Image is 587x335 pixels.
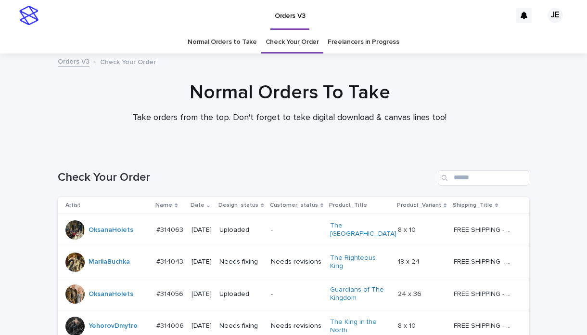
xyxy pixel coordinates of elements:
div: JE [548,8,563,23]
p: 18 x 24 [398,256,421,266]
a: The Righteous King [330,254,390,270]
p: Date [191,200,204,211]
a: Normal Orders to Take [188,31,257,54]
p: Needs revisions [271,322,322,330]
tr: OksanaHolets #314063#314063 [DATE]Uploaded-The [GEOGRAPHIC_DATA] 8 x 108 x 10 FREE SHIPPING - pre... [58,214,529,246]
p: 8 x 10 [398,320,418,330]
p: FREE SHIPPING - preview in 1-2 business days, after your approval delivery will take 5-10 b.d. [454,320,516,330]
p: #314063 [156,224,185,234]
p: Uploaded [219,226,263,234]
p: 8 x 10 [398,224,418,234]
a: Guardians of The Kingdom [330,286,390,302]
p: - [271,290,322,298]
p: - [271,226,322,234]
p: [DATE] [191,258,212,266]
a: Orders V3 [58,55,89,67]
p: Shipping_Title [453,200,493,211]
a: Check Your Order [266,31,319,54]
input: Search [438,170,529,186]
a: The King in the North [330,318,390,335]
p: Design_status [218,200,258,211]
p: Product_Title [329,200,367,211]
p: [DATE] [191,290,212,298]
p: Uploaded [219,290,263,298]
p: Needs fixing [219,322,263,330]
p: FREE SHIPPING - preview in 1-2 business days, after your approval delivery will take 5-10 b.d. [454,224,516,234]
p: Needs fixing [219,258,263,266]
a: The [GEOGRAPHIC_DATA] [330,222,396,238]
p: Product_Variant [397,200,441,211]
p: #314006 [156,320,186,330]
p: #314056 [156,288,185,298]
p: FREE SHIPPING - preview in 1-2 business days, after your approval delivery will take 5-10 b.d. [454,256,516,266]
p: [DATE] [191,322,212,330]
a: MariiaBuchka [89,258,130,266]
p: Artist [65,200,80,211]
a: OksanaHolets [89,226,133,234]
a: OksanaHolets [89,290,133,298]
p: Name [155,200,172,211]
p: FREE SHIPPING - preview in 1-2 business days, after your approval delivery will take 5-10 b.d. [454,288,516,298]
h1: Check Your Order [58,171,434,185]
a: YehorovDmytro [89,322,138,330]
p: Needs revisions [271,258,322,266]
tr: OksanaHolets #314056#314056 [DATE]Uploaded-Guardians of The Kingdom 24 x 3624 x 36 FREE SHIPPING ... [58,278,529,310]
img: stacker-logo-s-only.png [19,6,38,25]
p: Customer_status [270,200,318,211]
p: #314043 [156,256,185,266]
a: Freelancers in Progress [328,31,399,54]
p: 24 x 36 [398,288,423,298]
p: Check Your Order [100,56,156,67]
p: Take orders from the top. Don't forget to take digital download & canvas lines too! [97,113,482,123]
p: [DATE] [191,226,212,234]
tr: MariiaBuchka #314043#314043 [DATE]Needs fixingNeeds revisionsThe Righteous King 18 x 2418 x 24 FR... [58,246,529,278]
h1: Normal Orders To Take [54,81,525,104]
